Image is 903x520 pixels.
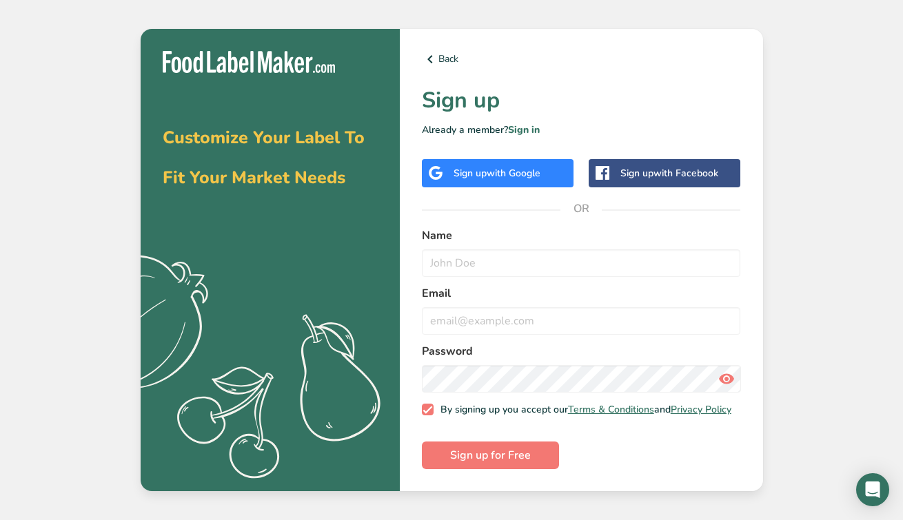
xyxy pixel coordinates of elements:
span: Sign up for Free [450,447,531,464]
span: with Facebook [653,167,718,180]
a: Sign in [508,123,540,136]
input: email@example.com [422,307,741,335]
a: Privacy Policy [671,403,731,416]
a: Back [422,51,741,67]
span: By signing up you accept our and [434,404,731,416]
img: Food Label Maker [163,51,335,74]
div: Open Intercom Messenger [856,473,889,506]
p: Already a member? [422,123,741,137]
label: Password [422,343,741,360]
div: Sign up [620,166,718,180]
span: Customize Your Label To Fit Your Market Needs [163,126,365,189]
label: Name [422,227,741,244]
span: with Google [487,167,540,180]
label: Email [422,285,741,302]
span: OR [560,188,602,229]
a: Terms & Conditions [568,403,654,416]
input: John Doe [422,249,741,277]
div: Sign up [454,166,540,180]
button: Sign up for Free [422,441,559,469]
h1: Sign up [422,84,741,117]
